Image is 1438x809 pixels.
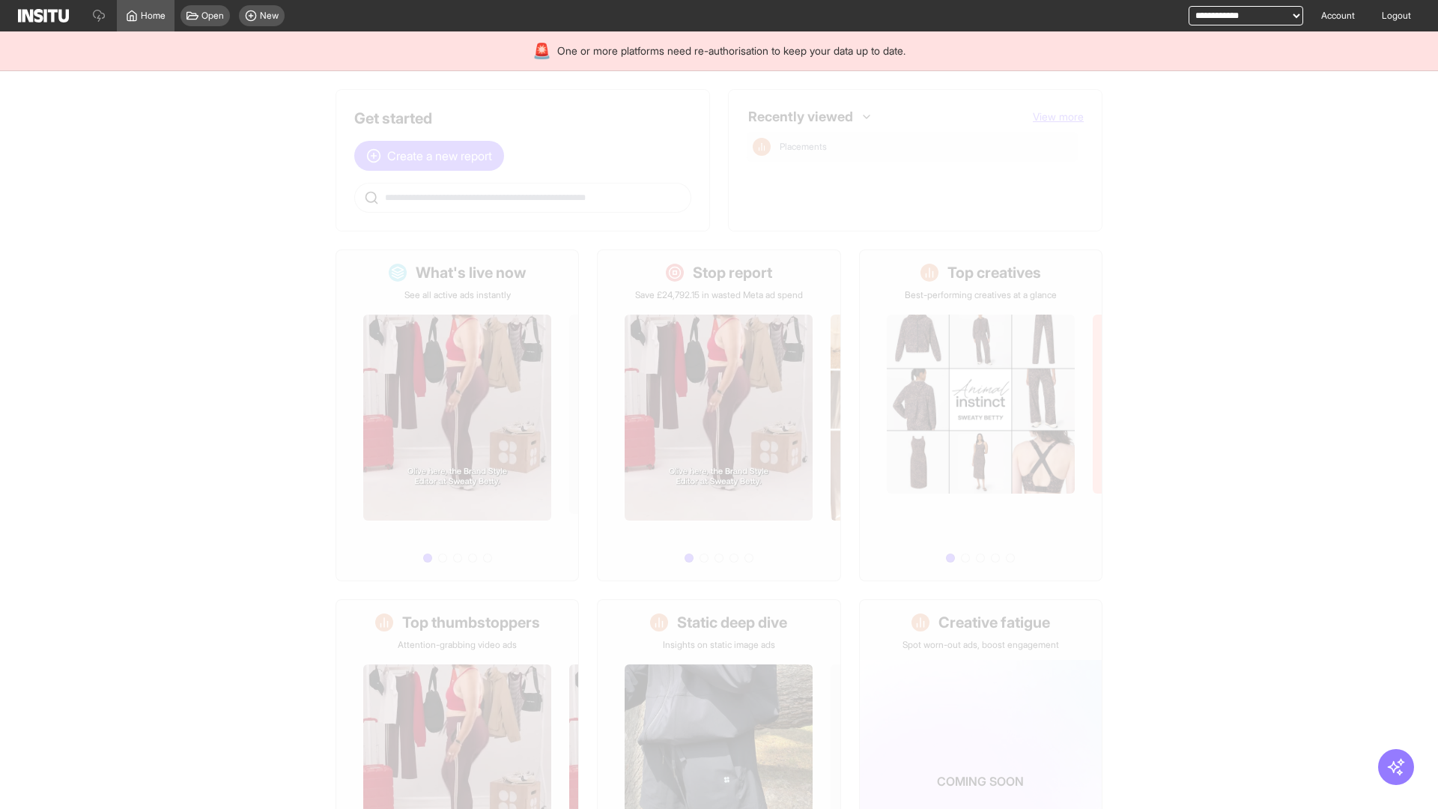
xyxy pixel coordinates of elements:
[18,9,69,22] img: Logo
[201,10,224,22] span: Open
[557,43,905,58] span: One or more platforms need re-authorisation to keep your data up to date.
[260,10,279,22] span: New
[533,40,551,61] div: 🚨
[141,10,166,22] span: Home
